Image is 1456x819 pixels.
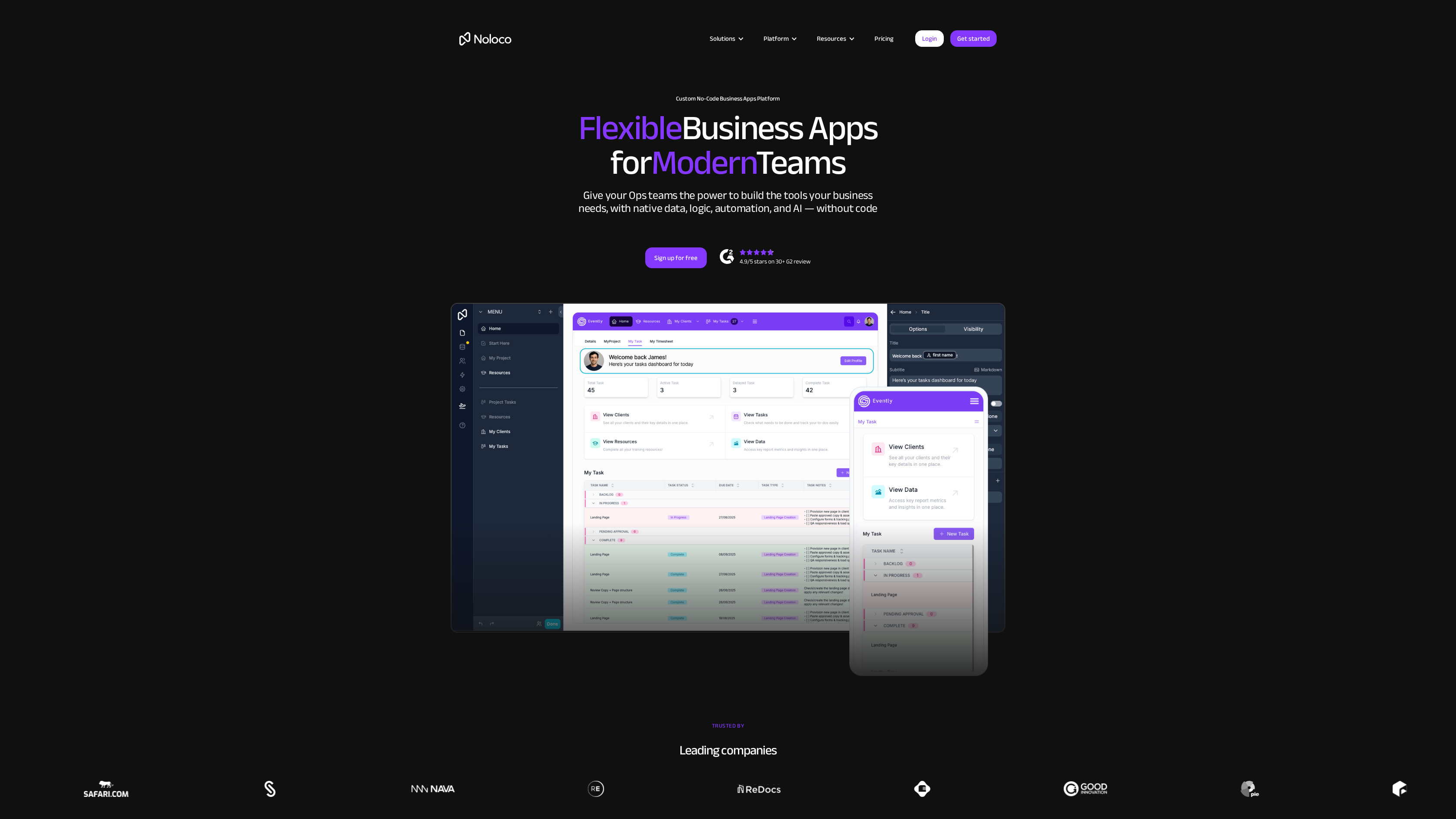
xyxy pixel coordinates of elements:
span: Flexible [578,96,682,160]
div: Platform [764,33,789,44]
a: home [459,32,511,45]
div: Give your Ops teams the power to build the tools your business needs, with native data, logic, au... [576,189,880,215]
a: Sign up for free [645,247,707,268]
h2: Business Apps for Teams [459,111,997,180]
a: Login [915,30,944,47]
span: Modern [651,130,756,195]
div: Resources [806,33,864,44]
div: Solutions [699,33,753,44]
a: Get started [950,30,997,47]
div: Resources [817,33,846,44]
h1: Custom No-Code Business Apps Platform [459,95,997,102]
div: Solutions [710,33,735,44]
a: Pricing [864,33,904,44]
div: Platform [753,33,806,44]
